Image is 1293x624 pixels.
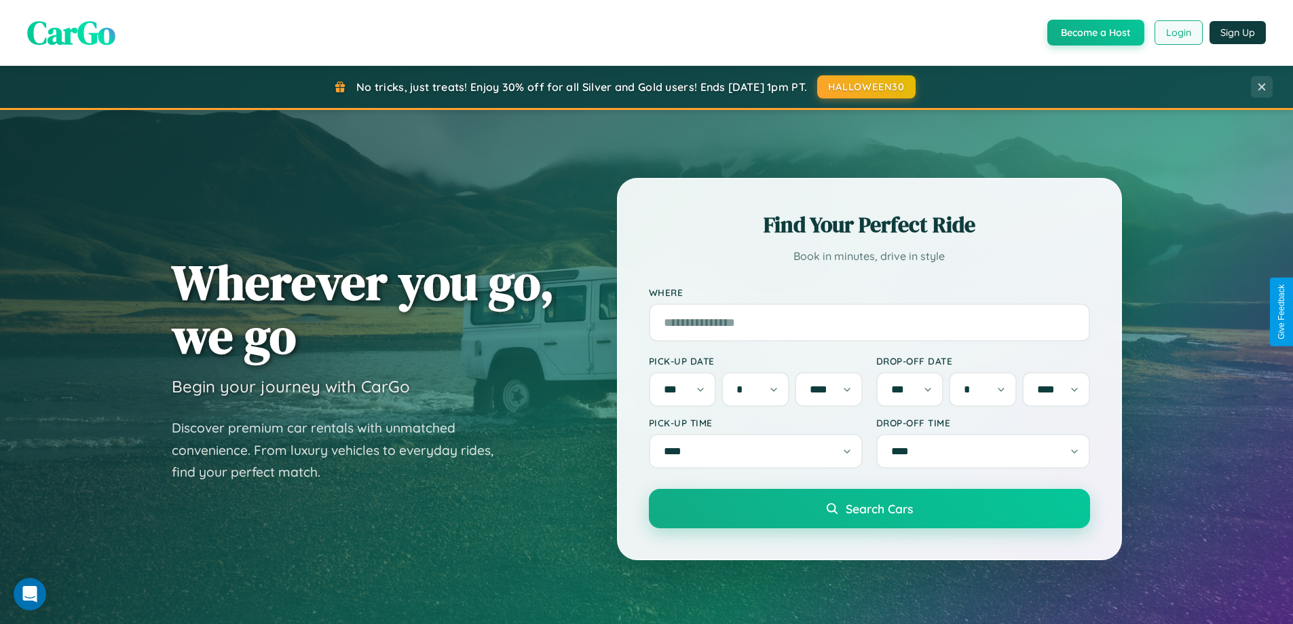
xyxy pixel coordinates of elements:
[1155,20,1203,45] button: Login
[649,287,1090,298] label: Where
[649,246,1090,266] p: Book in minutes, drive in style
[846,501,913,516] span: Search Cars
[14,578,46,610] iframe: Intercom live chat
[817,75,916,98] button: HALLOWEEN30
[27,10,115,55] span: CarGo
[1047,20,1144,45] button: Become a Host
[356,80,807,94] span: No tricks, just treats! Enjoy 30% off for all Silver and Gold users! Ends [DATE] 1pm PT.
[649,489,1090,528] button: Search Cars
[172,417,511,483] p: Discover premium car rentals with unmatched convenience. From luxury vehicles to everyday rides, ...
[172,376,410,397] h3: Begin your journey with CarGo
[1277,285,1286,339] div: Give Feedback
[649,355,863,367] label: Pick-up Date
[649,210,1090,240] h2: Find Your Perfect Ride
[172,255,555,363] h1: Wherever you go, we go
[1210,21,1266,44] button: Sign Up
[876,355,1090,367] label: Drop-off Date
[876,417,1090,428] label: Drop-off Time
[649,417,863,428] label: Pick-up Time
